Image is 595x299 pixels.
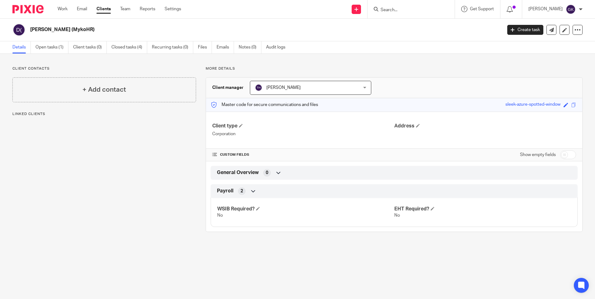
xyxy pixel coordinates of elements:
[140,6,155,12] a: Reports
[12,66,196,71] p: Client contacts
[165,6,181,12] a: Settings
[12,112,196,117] p: Linked clients
[96,6,111,12] a: Clients
[255,84,262,91] img: svg%3E
[266,41,290,53] a: Audit logs
[566,4,576,14] img: svg%3E
[12,41,31,53] a: Details
[212,131,394,137] p: Corporation
[217,188,233,194] span: Payroll
[241,188,243,194] span: 2
[111,41,147,53] a: Closed tasks (4)
[12,5,44,13] img: Pixie
[35,41,68,53] a: Open tasks (1)
[217,169,259,176] span: General Overview
[73,41,107,53] a: Client tasks (0)
[217,213,223,218] span: No
[266,170,268,176] span: 0
[470,7,494,11] span: Get Support
[505,101,560,108] div: sleek-azure-spotted-window
[198,41,212,53] a: Files
[212,152,394,157] h4: CUSTOM FIELDS
[211,102,318,108] p: Master code for secure communications and files
[58,6,68,12] a: Work
[30,26,404,33] h2: [PERSON_NAME] (MykoHR)
[266,85,301,90] span: [PERSON_NAME]
[394,123,576,129] h4: Address
[520,152,556,158] label: Show empty fields
[77,6,87,12] a: Email
[217,41,234,53] a: Emails
[507,25,543,35] a: Create task
[212,123,394,129] h4: Client type
[217,206,394,212] h4: WSIB Required?
[12,23,26,36] img: svg%3E
[528,6,563,12] p: [PERSON_NAME]
[120,6,130,12] a: Team
[206,66,583,71] p: More details
[380,7,436,13] input: Search
[394,206,571,212] h4: EHT Required?
[394,213,400,218] span: No
[212,85,244,91] h3: Client manager
[239,41,261,53] a: Notes (0)
[152,41,193,53] a: Recurring tasks (0)
[82,85,126,94] h4: + Add contact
